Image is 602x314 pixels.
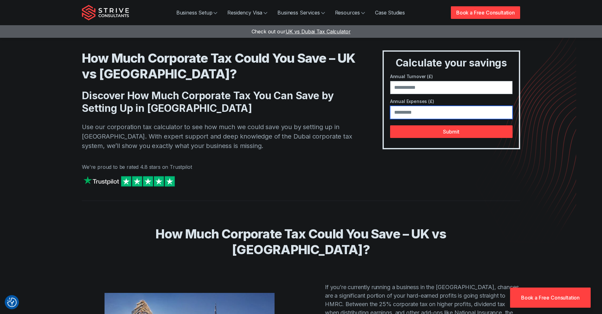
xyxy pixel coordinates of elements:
h3: Calculate your savings [386,57,516,69]
h2: Discover How Much Corporate Tax You Can Save by Setting Up in [GEOGRAPHIC_DATA] [82,89,357,115]
a: Book a Free Consultation [451,6,520,19]
a: Business Setup [171,6,223,19]
img: Strive on Trustpilot [82,174,176,188]
a: Residency Visa [222,6,272,19]
a: Book a Free Consultation [510,288,591,308]
img: Strive Consultants [82,5,129,20]
label: Annual Turnover (£) [390,73,513,80]
h1: How Much Corporate Tax Could You Save – UK vs [GEOGRAPHIC_DATA]? [82,50,357,82]
p: We're proud to be rated 4.8 stars on Trustpilot [82,163,357,171]
button: Submit [390,125,513,138]
a: Business Services [272,6,330,19]
a: Check out ourUK vs Dubai Tax Calculator [252,28,351,35]
span: UK vs Dubai Tax Calculator [286,28,351,35]
button: Consent Preferences [7,298,17,307]
img: Revisit consent button [7,298,17,307]
a: Resources [330,6,370,19]
p: Use our corporation tax calculator to see how much we could save you by setting up in [GEOGRAPHIC... [82,122,357,151]
a: Case Studies [370,6,410,19]
h2: How Much Corporate Tax Could You Save – UK vs [GEOGRAPHIC_DATA]? [99,226,503,258]
label: Annual Expenses (£) [390,98,513,105]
